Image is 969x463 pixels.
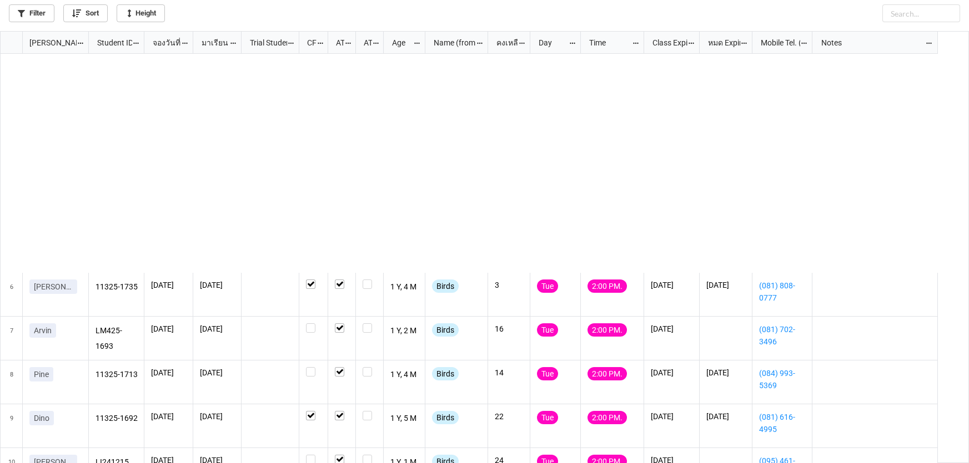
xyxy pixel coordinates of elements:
a: (081) 616-4995 [759,411,805,435]
div: จองวันที่ [146,37,182,49]
p: [DATE] [151,279,186,291]
div: Name (from Class) [427,37,476,49]
div: Tue [537,411,558,424]
span: 9 [10,404,13,447]
div: คงเหลือ (from Nick Name) [490,37,519,49]
div: grid [1,32,89,54]
div: Birds [432,367,459,380]
p: [DATE] [706,411,745,422]
div: Birds [432,411,459,424]
p: [DATE] [200,411,234,422]
div: Age [385,37,414,49]
div: หมด Expired date (from [PERSON_NAME] Name) [701,37,740,49]
p: [DATE] [151,323,186,334]
div: Tue [537,323,558,337]
p: LM425-1693 [96,323,138,353]
input: Search... [882,4,960,22]
div: Student ID (from [PERSON_NAME] Name) [91,37,132,49]
p: 11325-1692 [96,411,138,426]
p: 1 Y, 4 M [390,367,419,383]
a: (084) 993-5369 [759,367,805,391]
p: 16 [495,323,523,334]
div: Day [532,37,569,49]
p: 14 [495,367,523,378]
a: (081) 702-3496 [759,323,805,348]
p: 1 Y, 4 M [390,279,419,295]
div: 2:00 PM. [588,367,627,380]
div: Birds [432,279,459,293]
div: ATT [329,37,345,49]
p: [PERSON_NAME] [34,281,73,292]
p: 22 [495,411,523,422]
a: (081) 808-0777 [759,279,805,304]
p: [DATE] [200,323,234,334]
div: 2:00 PM. [588,279,627,293]
p: 3 [495,279,523,291]
div: CF [300,37,317,49]
div: Trial Student [243,37,287,49]
div: [PERSON_NAME] Name [23,37,77,49]
div: Class Expiration [646,37,687,49]
div: ATK [357,37,373,49]
p: [DATE] [200,367,234,378]
p: [DATE] [651,323,692,334]
div: 2:00 PM. [588,323,627,337]
p: Arvin [34,325,52,336]
p: 11325-1713 [96,367,138,383]
p: Dino [34,413,49,424]
p: [DATE] [651,279,692,291]
div: Time [583,37,632,49]
p: [DATE] [706,367,745,378]
p: 11325-1735 [96,279,138,295]
div: Mobile Tel. (from Nick Name) [754,37,800,49]
p: [DATE] [151,411,186,422]
div: Tue [537,367,558,380]
p: [DATE] [151,367,186,378]
div: Tue [537,279,558,293]
p: [DATE] [651,367,692,378]
p: Pine [34,369,49,380]
span: 7 [10,317,13,360]
a: Height [117,4,165,22]
p: 1 Y, 5 M [390,411,419,426]
span: 6 [10,273,13,316]
p: [DATE] [651,411,692,422]
div: Birds [432,323,459,337]
span: 8 [10,360,13,404]
div: มาเรียน [195,37,230,49]
a: Filter [9,4,54,22]
p: 1 Y, 2 M [390,323,419,339]
a: Sort [63,4,108,22]
p: [DATE] [706,279,745,291]
p: [DATE] [200,279,234,291]
div: 2:00 PM. [588,411,627,424]
div: Notes [815,37,926,49]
